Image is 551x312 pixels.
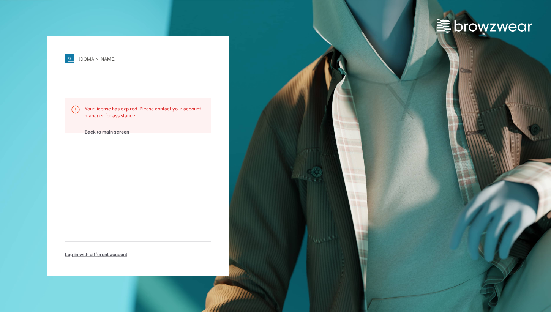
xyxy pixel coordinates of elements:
[65,54,74,63] img: svg+xml;base64,PHN2ZyB3aWR0aD0iMjgiIGhlaWdodD0iMjgiIHZpZXdCb3g9IjAgMCAyOCAyOCIgZmlsbD0ibm9uZSIgeG...
[85,106,205,119] p: Your license has expired. Please contact your account manager for assistance.
[71,105,80,114] img: svg+xml;base64,PHN2ZyB3aWR0aD0iMjQiIGhlaWdodD0iMjQiIHZpZXdCb3g9IjAgMCAyNCAyNCIgZmlsbD0ibm9uZSIgeG...
[437,19,532,33] img: browzwear-logo.73288ffb.svg
[65,251,127,258] span: Log in with different account
[85,129,129,136] span: Back to main screen
[65,54,211,63] a: [DOMAIN_NAME]
[79,56,115,61] div: [DOMAIN_NAME]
